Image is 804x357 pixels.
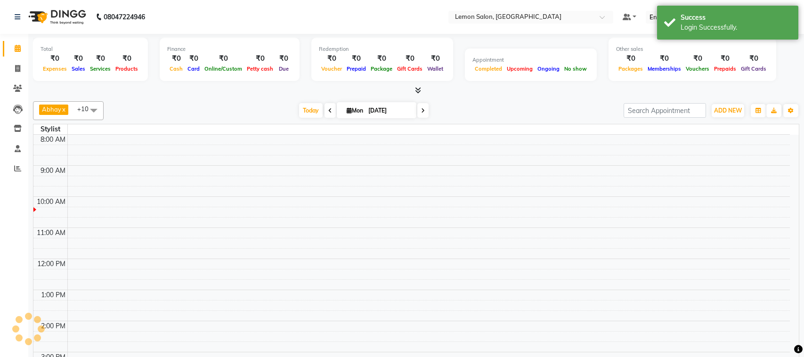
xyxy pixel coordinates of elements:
div: ₹0 [739,53,769,64]
input: Search Appointment [624,103,706,118]
div: 9:00 AM [39,166,67,176]
div: ₹0 [344,53,368,64]
span: Packages [616,65,645,72]
span: Petty cash [244,65,276,72]
span: Gift Cards [395,65,425,72]
div: Login Successfully. [681,23,791,32]
span: Today [299,103,323,118]
span: Abhay [42,105,61,113]
img: logo [24,4,89,30]
span: Wallet [425,65,446,72]
span: Expenses [41,65,69,72]
div: ₹0 [368,53,395,64]
div: ₹0 [616,53,645,64]
span: No show [562,65,589,72]
span: Cash [167,65,185,72]
div: 12:00 PM [35,259,67,269]
span: Sales [69,65,88,72]
div: Stylist [33,124,67,134]
div: Success [681,13,791,23]
span: +10 [77,105,96,113]
div: 11:00 AM [35,228,67,238]
span: Package [368,65,395,72]
a: x [61,105,65,113]
span: Online/Custom [202,65,244,72]
div: ₹0 [88,53,113,64]
span: Gift Cards [739,65,769,72]
div: 2:00 PM [39,321,67,331]
div: Finance [167,45,292,53]
div: ₹0 [41,53,69,64]
span: ADD NEW [714,107,742,114]
div: ₹0 [319,53,344,64]
div: 1:00 PM [39,290,67,300]
div: Redemption [319,45,446,53]
div: ₹0 [425,53,446,64]
span: Voucher [319,65,344,72]
div: Other sales [616,45,769,53]
div: ₹0 [167,53,185,64]
span: Vouchers [683,65,712,72]
div: ₹0 [276,53,292,64]
span: Ongoing [535,65,562,72]
div: Appointment [472,56,589,64]
div: 8:00 AM [39,135,67,145]
div: ₹0 [712,53,739,64]
span: Prepaid [344,65,368,72]
span: Mon [344,107,365,114]
div: 10:00 AM [35,197,67,207]
span: Card [185,65,202,72]
span: Memberships [645,65,683,72]
span: Upcoming [504,65,535,72]
span: Prepaids [712,65,739,72]
div: ₹0 [645,53,683,64]
span: Due [276,65,291,72]
div: ₹0 [683,53,712,64]
div: ₹0 [244,53,276,64]
b: 08047224946 [104,4,145,30]
input: 2025-09-01 [365,104,413,118]
span: Services [88,65,113,72]
span: Products [113,65,140,72]
div: ₹0 [395,53,425,64]
div: ₹0 [69,53,88,64]
div: Total [41,45,140,53]
div: ₹0 [202,53,244,64]
div: ₹0 [185,53,202,64]
span: Completed [472,65,504,72]
div: ₹0 [113,53,140,64]
button: ADD NEW [712,104,744,117]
